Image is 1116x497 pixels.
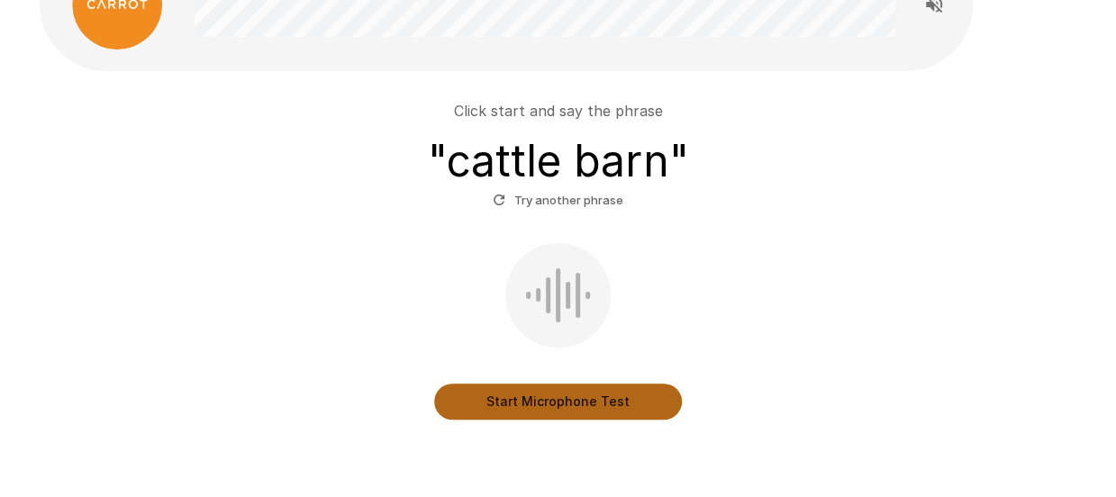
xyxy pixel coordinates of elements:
[428,136,689,186] h3: " cattle barn "
[454,100,663,122] p: Click start and say the phrase
[488,186,628,214] button: Try another phrase
[434,384,682,420] button: Start Microphone Test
